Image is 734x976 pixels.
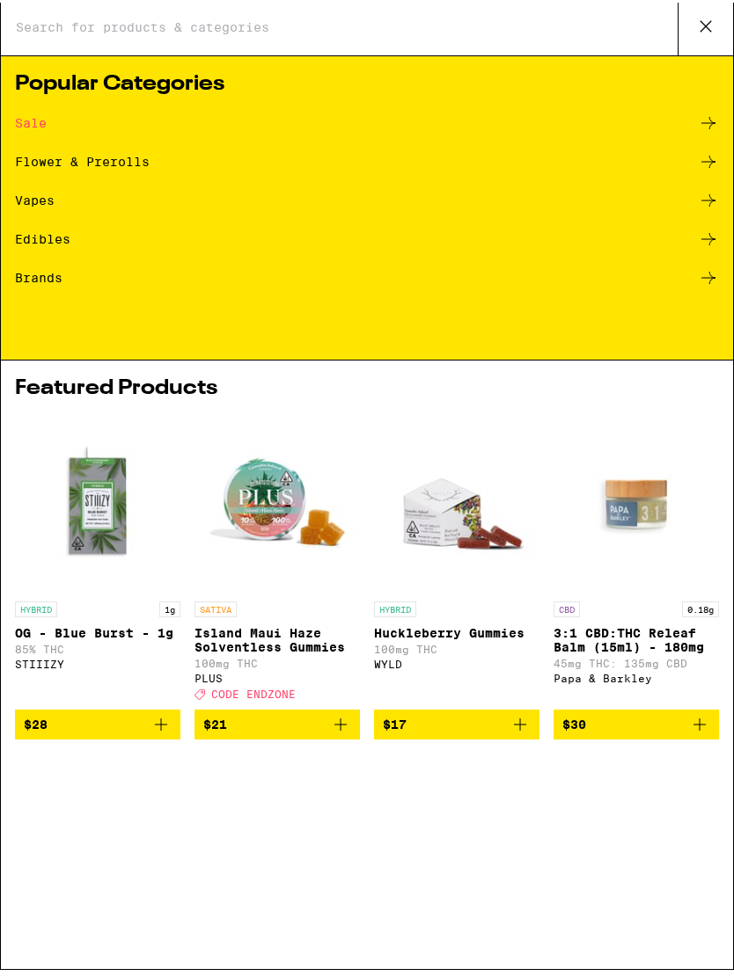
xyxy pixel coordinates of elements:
span: $30 [562,719,586,733]
div: Brands [15,273,62,286]
h1: Featured Products [15,380,719,401]
a: Edibles [15,230,719,251]
p: 100mg THC [374,645,539,657]
a: Flower & Prerolls [15,153,719,174]
a: Brands [15,269,719,290]
div: Edibles [15,235,70,247]
p: SATIVA [195,603,237,619]
a: Vapes [15,192,719,213]
p: OG - Blue Burst - 1g [15,628,180,642]
p: 3:1 CBD:THC Releaf Balm (15ml) - 180mg [554,628,719,656]
a: Open page for 3:1 CBD:THC Releaf Balm (15ml) - 180mg from Papa & Barkley [554,419,719,710]
p: 45mg THC: 135mg CBD [554,659,719,671]
p: 1g [159,603,180,619]
div: WYLD [374,660,539,672]
p: 100mg THC [195,659,360,671]
span: $28 [24,719,48,733]
span: $21 [203,719,227,733]
img: WYLD - Huckleberry Gummies [374,419,539,594]
a: Open page for OG - Blue Burst - 1g from STIIIZY [15,419,180,710]
img: PLUS - Island Maui Haze Solventless Gummies [195,419,360,594]
div: Papa & Barkley [554,674,719,686]
span: $17 [383,719,407,733]
div: PLUS [195,674,360,686]
div: STIIIZY [15,660,180,672]
img: STIIIZY - OG - Blue Burst - 1g [15,419,180,594]
span: Hi. Need any help? [11,12,127,26]
div: Sale [15,119,47,131]
a: Open page for Island Maui Haze Solventless Gummies from PLUS [195,419,360,710]
input: Search for products & categories [15,21,678,37]
a: Sale [15,114,719,135]
button: Add to bag [374,711,539,741]
h1: Popular Categories [15,76,719,97]
p: HYBRID [15,603,57,619]
p: Island Maui Haze Solventless Gummies [195,628,360,656]
button: Add to bag [195,711,360,741]
p: 85% THC [15,645,180,657]
div: Flower & Prerolls [15,157,150,170]
p: Huckleberry Gummies [374,628,539,642]
button: Add to bag [15,711,180,741]
div: Vapes [15,196,55,208]
p: HYBRID [374,603,416,619]
img: Papa & Barkley - 3:1 CBD:THC Releaf Balm (15ml) - 180mg [554,419,719,594]
a: Open page for Huckleberry Gummies from WYLD [374,419,539,710]
span: CODE ENDZONE [211,691,296,703]
p: CBD [554,603,580,619]
button: Add to bag [554,711,719,741]
p: 0.18g [682,603,719,619]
